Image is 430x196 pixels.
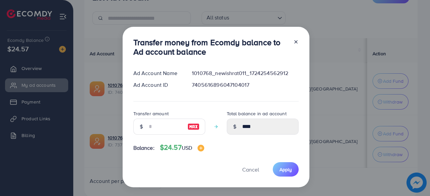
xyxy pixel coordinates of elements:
div: 7405616896047104017 [186,81,304,89]
span: USD [182,144,192,151]
span: Cancel [242,166,259,173]
div: 1010768_newishrat011_1724254562912 [186,69,304,77]
label: Total balance in ad account [227,110,287,117]
span: Balance: [133,144,155,152]
button: Cancel [234,162,267,177]
img: image [198,145,204,151]
h4: $24.57 [160,143,204,152]
img: image [187,123,200,131]
h3: Transfer money from Ecomdy balance to Ad account balance [133,38,288,57]
div: Ad Account ID [128,81,187,89]
span: Apply [279,166,292,173]
div: Ad Account Name [128,69,187,77]
button: Apply [273,162,299,177]
label: Transfer amount [133,110,169,117]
